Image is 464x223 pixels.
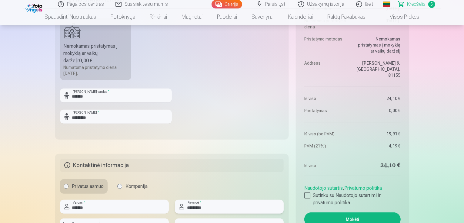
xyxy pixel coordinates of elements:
label: Sutinku su Naudotojo sutartimi ir privatumo politika [304,192,400,206]
div: , [304,182,400,206]
a: Puodeliai [210,8,245,25]
a: Rinkiniai [143,8,175,25]
a: Privatumo politika [344,185,382,191]
dd: 24,10 € [356,95,401,102]
img: /fa2 [25,2,44,13]
dd: Nemokamas pristatymas į mokyklą ar vaikų darželį [356,36,401,54]
h5: Kontaktinė informacija [60,159,284,172]
a: Fotoknyga [104,8,143,25]
dt: Iš viso (be PVM) [304,131,349,137]
span: 5 [428,1,435,8]
dd: 0,00 € [356,108,401,114]
a: Spausdinti nuotraukas [38,8,104,25]
a: Magnetai [175,8,210,25]
dt: PVM (21%) [304,143,349,149]
dd: [PERSON_NAME] 9, [GEOGRAPHIC_DATA], 81155 [356,60,401,78]
a: Kalendoriai [281,8,320,25]
span: Krepšelis [407,1,426,8]
dd: 19,91 € [356,131,401,137]
dt: Pristatymas [304,108,349,114]
div: Numatoma pristatymo diena [DATE]. [64,64,128,76]
input: Kompanija [117,184,122,189]
dd: 24,10 € [356,161,401,170]
dd: 4,19 € [356,143,401,149]
dt: Iš viso [304,161,349,170]
input: Privatus asmuo [64,184,68,189]
dt: Pristatymo metodas [304,36,349,54]
a: Raktų pakabukas [320,8,373,25]
dt: Address [304,60,349,78]
label: Privatus asmuo [60,179,108,194]
label: Kompanija [114,179,152,194]
a: Naudotojo sutartis [304,185,343,191]
dt: Iš viso [304,95,349,102]
div: Nemokamas pristatymas į mokyklą ar vaikų darželį : [64,43,128,64]
a: Suvenyrai [245,8,281,25]
b: 0,00 € [79,58,93,63]
a: Visos prekės [373,8,427,25]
